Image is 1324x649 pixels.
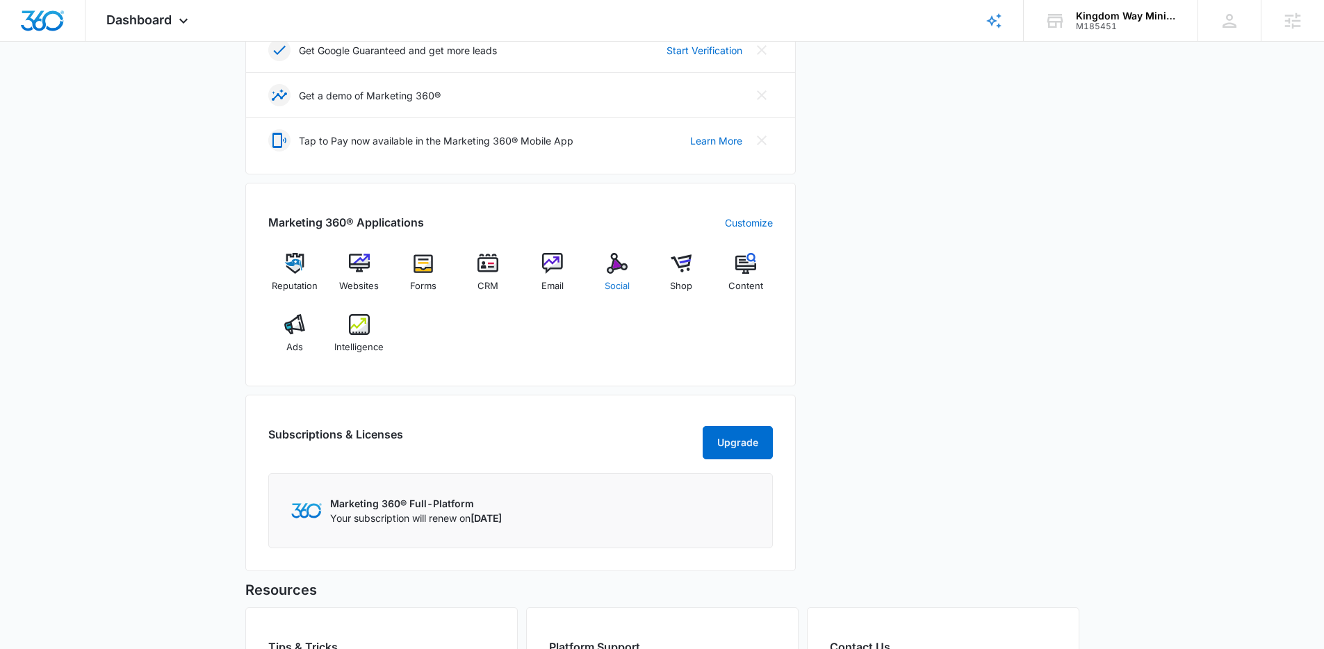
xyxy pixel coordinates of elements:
a: Learn More [690,133,742,148]
a: Customize [725,215,773,230]
a: Shop [655,253,708,303]
a: Websites [332,253,386,303]
button: Close [751,39,773,61]
div: account name [1076,10,1177,22]
button: Close [751,84,773,106]
a: Email [526,253,580,303]
a: Start Verification [667,43,742,58]
span: Websites [339,279,379,293]
a: Ads [268,314,322,364]
button: Upgrade [703,426,773,459]
button: Close [751,129,773,151]
a: Social [590,253,644,303]
a: Forms [397,253,450,303]
p: Get a demo of Marketing 360® [299,88,441,103]
p: Tap to Pay now available in the Marketing 360® Mobile App [299,133,573,148]
div: account id [1076,22,1177,31]
span: Forms [410,279,436,293]
span: Shop [670,279,692,293]
span: Social [605,279,630,293]
span: Dashboard [106,13,172,27]
h2: Marketing 360® Applications [268,214,424,231]
span: Reputation [272,279,318,293]
span: Intelligence [334,340,384,354]
span: Ads [286,340,303,354]
span: Email [541,279,564,293]
span: CRM [477,279,498,293]
p: Your subscription will renew on [330,511,502,525]
a: CRM [461,253,515,303]
h2: Subscriptions & Licenses [268,426,403,454]
span: [DATE] [471,512,502,524]
a: Content [719,253,773,303]
p: Marketing 360® Full-Platform [330,496,502,511]
img: Marketing 360 Logo [291,503,322,518]
h5: Resources [245,580,1079,600]
a: Intelligence [332,314,386,364]
span: Content [728,279,763,293]
a: Reputation [268,253,322,303]
p: Get Google Guaranteed and get more leads [299,43,497,58]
